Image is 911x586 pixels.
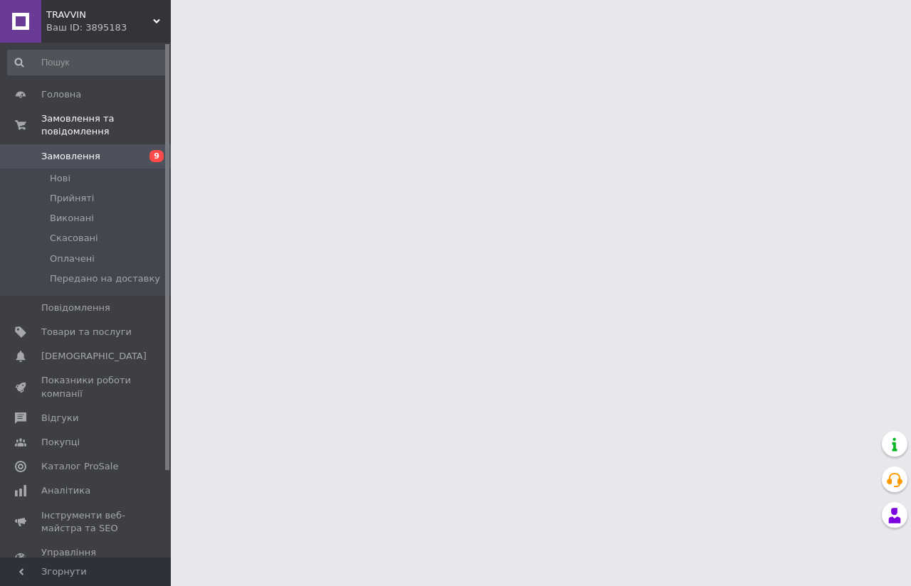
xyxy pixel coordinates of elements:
[50,212,94,225] span: Виконані
[41,374,132,400] span: Показники роботи компанії
[46,9,153,21] span: TRAVVIN
[50,252,95,265] span: Оплачені
[41,88,81,101] span: Головна
[50,232,98,245] span: Скасовані
[41,112,171,138] span: Замовлення та повідомлення
[46,21,171,34] div: Ваш ID: 3895183
[41,150,100,163] span: Замовлення
[41,302,110,314] span: Повідомлення
[41,484,90,497] span: Аналітика
[50,272,160,285] span: Передано на доставку
[149,150,164,162] span: 9
[50,192,94,205] span: Прийняті
[41,412,78,425] span: Відгуки
[50,172,70,185] span: Нові
[41,546,132,572] span: Управління сайтом
[41,460,118,473] span: Каталог ProSale
[7,50,168,75] input: Пошук
[41,350,147,363] span: [DEMOGRAPHIC_DATA]
[41,509,132,535] span: Інструменти веб-майстра та SEO
[41,436,80,449] span: Покупці
[41,326,132,339] span: Товари та послуги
